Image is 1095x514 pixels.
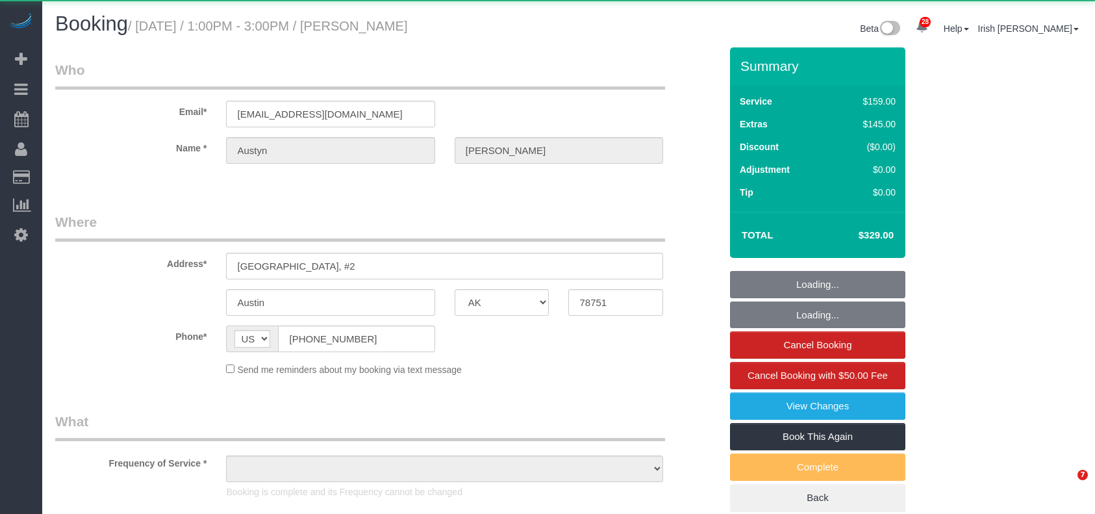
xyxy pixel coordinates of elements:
input: Last Name* [455,137,663,164]
span: Booking [55,12,128,35]
iframe: Intercom live chat [1051,470,1082,501]
span: Send me reminders about my booking via text message [237,365,462,375]
img: New interface [879,21,900,38]
label: Extras [740,118,768,131]
a: Cancel Booking with $50.00 Fee [730,362,905,389]
label: Email* [45,101,216,118]
a: Beta [860,23,900,34]
input: City* [226,289,434,316]
input: First Name* [226,137,434,164]
a: Back [730,484,905,511]
h3: Summary [740,58,899,73]
p: Booking is complete and its Frequency cannot be changed [226,485,663,498]
span: 7 [1077,470,1088,480]
a: 28 [909,13,935,42]
input: Email* [226,101,434,127]
input: Zip Code* [568,289,663,316]
label: Service [740,95,772,108]
a: View Changes [730,392,905,420]
input: Phone* [278,326,434,352]
label: Frequency of Service * [45,452,216,470]
div: $0.00 [835,186,896,199]
label: Tip [740,186,753,199]
small: / [DATE] / 1:00PM - 3:00PM / [PERSON_NAME] [128,19,408,33]
span: Cancel Booking with $50.00 Fee [748,370,888,381]
label: Discount [740,140,779,153]
label: Phone* [45,326,216,343]
label: Address* [45,253,216,270]
div: ($0.00) [835,140,896,153]
div: $159.00 [835,95,896,108]
div: $0.00 [835,163,896,176]
a: Book This Again [730,423,905,450]
img: Automaid Logo [8,13,34,31]
legend: Who [55,60,665,90]
a: Cancel Booking [730,331,905,359]
strong: Total [742,229,774,240]
h4: $329.00 [820,230,894,241]
legend: Where [55,212,665,242]
a: Irish [PERSON_NAME] [978,23,1079,34]
legend: What [55,412,665,441]
a: Help [944,23,969,34]
span: 28 [920,17,931,27]
div: $145.00 [835,118,896,131]
label: Adjustment [740,163,790,176]
label: Name * [45,137,216,155]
